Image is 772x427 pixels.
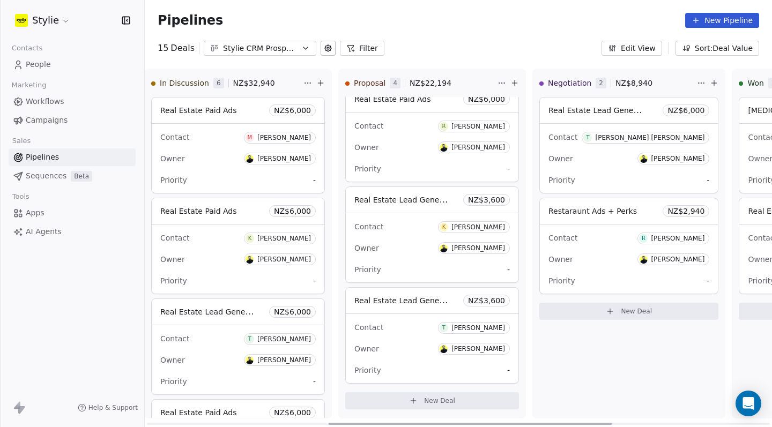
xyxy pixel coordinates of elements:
span: - [507,163,510,174]
div: [PERSON_NAME] [257,356,311,364]
a: Pipelines [9,148,136,166]
span: Negotiation [548,78,591,88]
div: [PERSON_NAME] [651,235,704,242]
div: [PERSON_NAME] [257,134,311,141]
a: Apps [9,204,136,222]
span: NZ$ 6,000 [468,94,505,104]
span: AI Agents [26,226,62,237]
span: NZ$ 6,000 [274,306,311,317]
div: [PERSON_NAME] [651,155,704,162]
div: [PERSON_NAME] [651,256,704,263]
div: R [642,234,645,243]
a: AI Agents [9,223,136,241]
span: Priority [548,176,575,184]
span: Contact [354,323,383,332]
span: Priority [354,366,381,374]
a: Campaigns [9,111,136,129]
span: Marketing [7,77,51,93]
span: Owner [354,143,379,152]
span: Proposal [354,78,385,88]
span: Help & Support [88,403,138,412]
span: Owner [548,154,573,163]
span: NZ$ 6,000 [274,206,311,216]
div: [PERSON_NAME] [257,335,311,343]
span: Priority [354,265,381,274]
span: 6 [213,78,224,88]
div: Real Estate Paid AdsNZ$6,000ContactR[PERSON_NAME]OwnerG[PERSON_NAME]Priority- [345,86,519,182]
span: Sequences [26,170,66,182]
span: Won [747,78,763,88]
a: SequencesBeta [9,167,136,185]
span: Real Estate Lead Generation [354,194,462,205]
div: [PERSON_NAME] [257,155,311,162]
div: Real Estate Lead GenerationNZ$3,600ContactT[PERSON_NAME]OwnerG[PERSON_NAME]Priority- [345,287,519,384]
div: Real Estate Lead GenerationNZ$6,000ContactT[PERSON_NAME] [PERSON_NAME]OwnerG[PERSON_NAME]Priority- [539,97,718,193]
img: G [246,256,254,264]
div: Real Estate Lead GenerationNZ$6,000ContactT[PERSON_NAME]OwnerG[PERSON_NAME]Priority- [151,298,325,395]
div: [PERSON_NAME] [451,123,505,130]
div: Open Intercom Messenger [736,391,761,416]
span: Contact [160,234,189,242]
button: New Pipeline [685,13,759,28]
span: NZ$ 6,000 [274,105,311,116]
button: New Deal [345,392,519,409]
span: People [26,59,51,70]
div: [PERSON_NAME] [451,144,505,151]
span: Tools [8,189,34,205]
img: G [640,256,648,264]
span: - [507,365,510,376]
div: T [442,324,446,332]
a: Help & Support [78,403,138,412]
div: In Discussion6NZ$32,940 [151,69,301,97]
div: [PERSON_NAME] [257,235,311,242]
div: 15 [158,42,195,55]
div: [PERSON_NAME] [451,223,505,231]
button: Stylie [13,11,72,29]
span: Contact [160,334,189,343]
a: People [9,56,136,73]
span: Contact [548,234,577,242]
span: Priority [160,176,187,184]
img: G [440,144,448,152]
span: NZ$ 3,600 [468,295,505,306]
div: Real Estate Paid AdsNZ$6,000ContactK[PERSON_NAME]OwnerG[PERSON_NAME]Priority- [151,198,325,294]
span: - [707,275,709,286]
span: New Deal [621,307,652,316]
div: Real Estate Lead GenerationNZ$3,600ContactK[PERSON_NAME]OwnerG[PERSON_NAME]Priority- [345,186,519,283]
span: Apps [26,207,44,219]
span: Priority [548,276,575,285]
div: M [248,133,253,142]
span: - [313,275,316,286]
div: Negotiation2NZ$8,940 [539,69,695,97]
span: Real Estate Lead Generation [160,306,268,317]
span: New Deal [424,396,455,405]
span: Owner [160,356,185,364]
img: G [640,155,648,163]
span: NZ$ 8,940 [615,78,652,88]
span: Campaigns [26,115,68,126]
span: NZ$ 6,000 [274,407,311,418]
span: Pipelines [26,152,59,163]
span: - [313,175,316,185]
span: Real Estate Paid Ads [160,207,237,215]
span: 2 [596,78,606,88]
div: R [442,122,446,131]
span: Contact [354,222,383,231]
span: NZ$ 22,194 [410,78,451,88]
span: Owner [160,255,185,264]
span: - [313,376,316,387]
span: Real Estate Paid Ads [354,95,431,103]
div: Stylie CRM Prospecting [223,43,297,54]
span: Priority [160,377,187,386]
span: Beta [71,171,92,182]
div: [PERSON_NAME] [PERSON_NAME] [595,134,704,141]
span: Real Estate Lead Generation [354,295,462,305]
span: 4 [390,78,400,88]
span: NZ$ 2,940 [667,206,704,216]
button: Filter [340,41,384,56]
img: G [440,345,448,353]
span: Owner [160,154,185,163]
span: NZ$ 3,600 [468,194,505,205]
span: In Discussion [160,78,209,88]
img: G [246,356,254,364]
